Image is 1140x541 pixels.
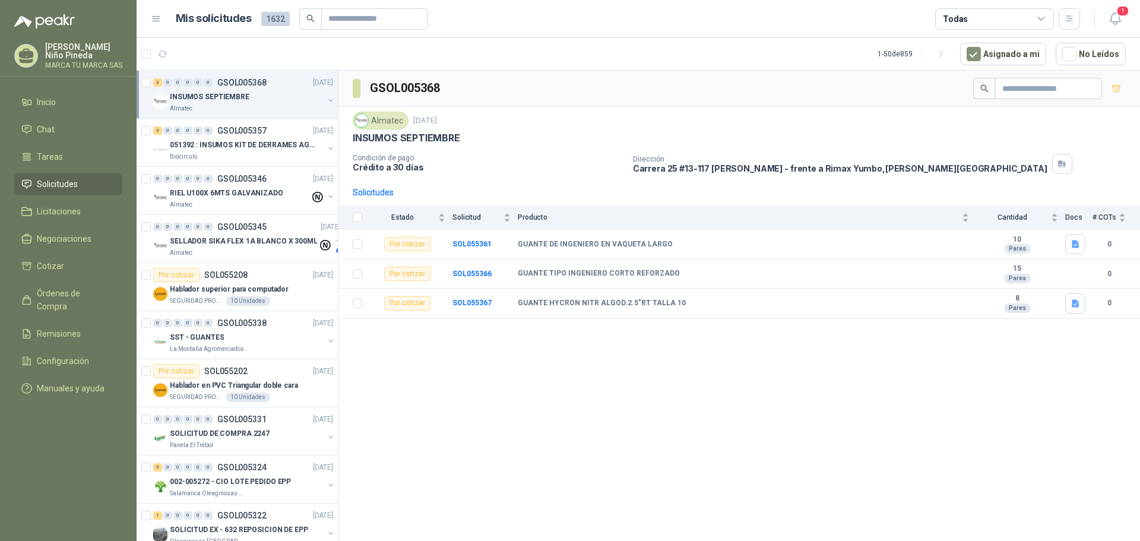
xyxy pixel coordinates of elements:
[14,377,122,400] a: Manuales y ayuda
[313,510,333,521] p: [DATE]
[1004,244,1031,254] div: Pares
[183,223,192,231] div: 0
[153,287,167,301] img: Company Logo
[518,213,959,222] span: Producto
[173,319,182,327] div: 0
[217,511,267,520] p: GSOL005322
[518,240,673,249] b: GUANTE DE INGENIERO EN VAQUETA LARGO
[518,299,686,308] b: GUANTE HYCRON NITR ALGOD.2.5"RT TALLA 10
[370,79,442,97] h3: GSOL005368
[163,319,172,327] div: 0
[170,284,289,295] p: Hablador superior para computador
[313,125,333,137] p: [DATE]
[173,78,182,87] div: 0
[163,511,172,520] div: 0
[1056,43,1126,65] button: No Leídos
[306,14,315,23] span: search
[37,327,81,340] span: Remisiones
[173,463,182,472] div: 0
[204,126,213,135] div: 0
[153,412,335,450] a: 0 0 0 0 0 0 GSOL005331[DATE] Company LogoSOLICITUD DE COMPRA 2247Panela El Trébol
[170,140,318,151] p: 051392 : INSUMOS KIT DE DERRAMES AGOSTO 2025
[37,232,91,245] span: Negociaciones
[452,270,492,278] b: SOL055366
[45,43,122,59] p: [PERSON_NAME] Niño Pineda
[45,62,122,69] p: MARCA TU MARCA SAS
[204,78,213,87] div: 0
[976,294,1058,303] b: 8
[173,175,182,183] div: 0
[153,143,167,157] img: Company Logo
[217,223,267,231] p: GSOL005345
[1092,298,1126,309] b: 0
[878,45,951,64] div: 1 - 50 de 859
[1092,206,1140,229] th: # COTs
[313,173,333,185] p: [DATE]
[204,319,213,327] div: 0
[194,511,202,520] div: 0
[137,263,338,311] a: Por cotizarSOL055208[DATE] Company LogoHablador superior para computadorSEGURIDAD PROVISER LTDA10...
[194,78,202,87] div: 0
[37,205,81,218] span: Licitaciones
[153,479,167,493] img: Company Logo
[194,223,202,231] div: 0
[153,316,335,354] a: 0 0 0 0 0 0 GSOL005338[DATE] Company LogoSST - GUANTESLa Montaña Agromercados
[452,213,501,222] span: Solicitud
[153,191,167,205] img: Company Logo
[170,428,270,439] p: SOLICITUD DE COMPRA 2247
[37,382,104,395] span: Manuales y ayuda
[153,78,162,87] div: 3
[204,511,213,520] div: 0
[153,463,162,472] div: 5
[153,94,167,109] img: Company Logo
[163,126,172,135] div: 0
[194,175,202,183] div: 0
[313,77,333,88] p: [DATE]
[384,267,430,281] div: Por cotizar
[14,91,122,113] a: Inicio
[194,415,202,423] div: 0
[37,355,89,368] span: Configuración
[153,172,335,210] a: 0 0 0 0 0 0 GSOL005346[DATE] Company LogoRIEL U100X 6MTS GALVANIZADOAlmatec
[204,463,213,472] div: 0
[226,393,270,402] div: 10 Unidades
[153,383,167,397] img: Company Logo
[976,264,1058,274] b: 15
[452,240,492,248] b: SOL055361
[153,460,335,498] a: 5 0 0 0 0 0 GSOL005324[DATE] Company Logo002-005272 - CIO LOTE PEDIDO EPPSalamanca Oleaginosas SAS
[633,155,1047,163] p: Dirección
[170,489,245,498] p: Salamanca Oleaginosas SAS
[1065,206,1092,229] th: Docs
[170,524,308,536] p: SOLICITUD EX - 632 REPOSICION DE EPP
[170,104,192,113] p: Almatec
[176,10,252,27] h1: Mis solicitudes
[943,12,968,26] div: Todas
[384,296,430,311] div: Por cotizar
[1116,5,1129,17] span: 1
[163,463,172,472] div: 0
[14,350,122,372] a: Configuración
[633,163,1047,173] p: Carrera 25 #13-117 [PERSON_NAME] - frente a Rimax Yumbo , [PERSON_NAME][GEOGRAPHIC_DATA]
[153,319,162,327] div: 0
[313,270,333,281] p: [DATE]
[1092,213,1116,222] span: # COTs
[153,175,162,183] div: 0
[976,235,1058,245] b: 10
[170,476,291,488] p: 002-005272 - CIO LOTE PEDIDO EPP
[170,152,197,162] p: Biocirculo
[355,114,368,127] img: Company Logo
[173,415,182,423] div: 0
[170,380,298,391] p: Hablador en PVC Triangular doble cara
[313,462,333,473] p: [DATE]
[217,78,267,87] p: GSOL005368
[183,463,192,472] div: 0
[353,132,460,144] p: INSUMOS SEPTIEMBRE
[37,96,56,109] span: Inicio
[170,332,224,343] p: SST - GUANTES
[369,213,436,222] span: Estado
[261,12,290,26] span: 1632
[183,415,192,423] div: 0
[194,463,202,472] div: 0
[452,299,492,307] b: SOL055367
[1092,239,1126,250] b: 0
